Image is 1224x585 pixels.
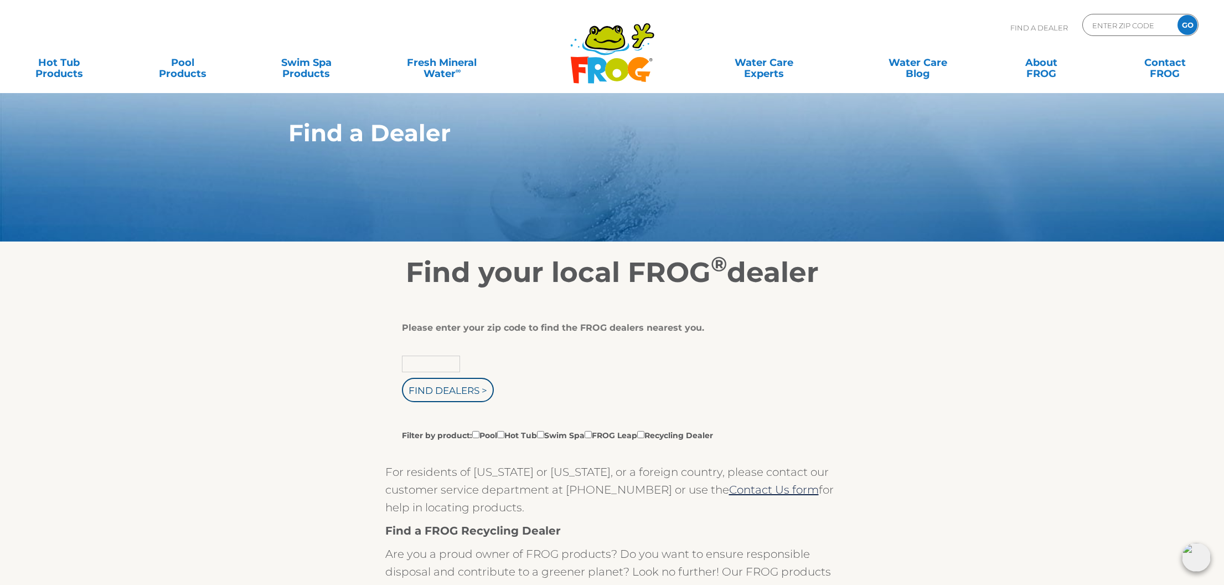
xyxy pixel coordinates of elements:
a: Contact Us form [729,483,819,496]
p: For residents of [US_STATE] or [US_STATE], or a foreign country, please contact our customer serv... [385,463,839,516]
a: AboutFROG [993,52,1089,74]
a: Water CareExperts [686,52,842,74]
a: Hot TubProducts [11,52,107,74]
sup: ∞ [456,66,461,75]
input: Zip Code Form [1091,17,1166,33]
div: Please enter your zip code to find the FROG dealers nearest you. [402,322,814,333]
input: Filter by product:PoolHot TubSwim SpaFROG LeapRecycling Dealer [472,431,479,438]
input: Find Dealers > [402,378,494,402]
img: openIcon [1182,543,1211,572]
strong: Find a FROG Recycling Dealer [385,524,561,537]
label: Filter by product: Pool Hot Tub Swim Spa FROG Leap Recycling Dealer [402,429,713,441]
a: Fresh MineralWater∞ [382,52,502,74]
a: PoolProducts [135,52,231,74]
sup: ® [711,252,727,276]
input: GO [1177,15,1197,35]
input: Filter by product:PoolHot TubSwim SpaFROG LeapRecycling Dealer [537,431,544,438]
h2: Find your local FROG dealer [272,256,953,289]
a: Water CareBlog [870,52,966,74]
a: Swim SpaProducts [259,52,355,74]
input: Filter by product:PoolHot TubSwim SpaFROG LeapRecycling Dealer [585,431,592,438]
input: Filter by product:PoolHot TubSwim SpaFROG LeapRecycling Dealer [637,431,644,438]
p: Find A Dealer [1010,14,1068,42]
a: ContactFROG [1117,52,1213,74]
h1: Find a Dealer [288,120,885,146]
input: Filter by product:PoolHot TubSwim SpaFROG LeapRecycling Dealer [497,431,504,438]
